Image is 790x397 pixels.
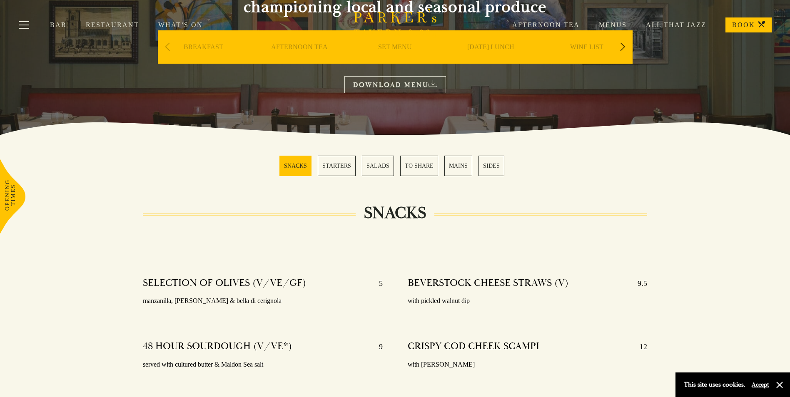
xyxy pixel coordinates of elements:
div: 4 / 9 [445,30,537,89]
a: 1 / 6 [279,156,312,176]
h2: SNACKS [356,203,434,223]
h4: CRISPY COD CHEEK SCAMPI [408,340,539,353]
h4: BEVERSTOCK CHEESE STRAWS (V) [408,277,568,290]
div: 2 / 9 [254,30,345,89]
button: Accept [752,381,769,389]
div: 1 / 9 [158,30,249,89]
button: Close and accept [775,381,784,389]
p: 12 [631,340,647,353]
p: This site uses cookies. [684,379,745,391]
p: with [PERSON_NAME] [408,359,647,371]
a: SET MENU [378,43,412,76]
a: AFTERNOON TEA [271,43,328,76]
h4: 48 HOUR SOURDOUGH (V/VE*) [143,340,292,353]
a: WINE LIST [570,43,603,76]
a: DOWNLOAD MENU [344,76,446,93]
p: with pickled walnut dip [408,295,647,307]
a: 5 / 6 [444,156,472,176]
p: served with cultured butter & Maldon Sea salt [143,359,382,371]
a: BREAKFAST [184,43,223,76]
a: 2 / 6 [318,156,356,176]
div: 5 / 9 [541,30,633,89]
p: 5 [371,277,383,290]
a: 3 / 6 [362,156,394,176]
a: 4 / 6 [400,156,438,176]
h4: SELECTION OF OLIVES (V/VE/GF) [143,277,306,290]
p: 9.5 [629,277,647,290]
div: 3 / 9 [349,30,441,89]
a: [DATE] LUNCH [467,43,514,76]
p: 9 [371,340,383,353]
a: 6 / 6 [478,156,504,176]
p: manzanilla, [PERSON_NAME] & bella di cerignola [143,295,382,307]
